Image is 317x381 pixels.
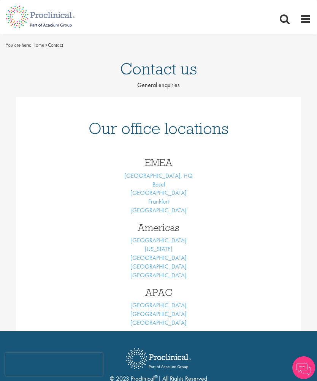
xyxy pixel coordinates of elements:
a: [GEOGRAPHIC_DATA] [130,236,187,244]
h3: EMEA [27,158,290,168]
img: Chatbot [292,356,315,379]
h1: Our office locations [27,120,290,137]
sup: ® [154,374,158,380]
iframe: reCAPTCHA [5,353,103,376]
a: [GEOGRAPHIC_DATA] [130,254,187,262]
h3: Americas [27,223,290,232]
h3: APAC [27,288,290,297]
a: [GEOGRAPHIC_DATA] [130,271,187,279]
a: [GEOGRAPHIC_DATA] [130,301,187,309]
a: Frankfurt [148,198,169,206]
img: Proclinical Recruitment [120,343,197,375]
a: [US_STATE] [145,245,173,253]
a: [GEOGRAPHIC_DATA] [130,310,187,318]
a: Basel [152,180,165,188]
a: [GEOGRAPHIC_DATA], HQ [124,172,193,180]
a: [GEOGRAPHIC_DATA] [130,262,187,270]
a: [GEOGRAPHIC_DATA] [130,319,187,327]
a: [GEOGRAPHIC_DATA] [130,206,187,214]
a: [GEOGRAPHIC_DATA] [130,189,187,197]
